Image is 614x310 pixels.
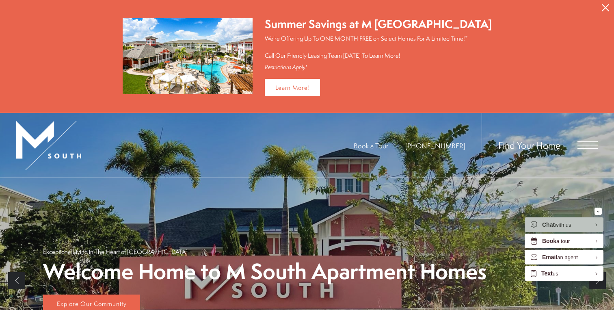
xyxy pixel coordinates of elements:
a: Find Your Home [498,139,560,152]
p: We're Offering Up To ONE MONTH FREE on Select Homes For A Limited Time!* Call Our Friendly Leasin... [265,34,492,60]
span: [PHONE_NUMBER] [405,141,465,150]
a: Previous [8,272,25,289]
a: Call Us at 813-570-8014 [405,141,465,150]
button: Open Menu [577,141,598,149]
p: Exceptional Living in The Heart of [GEOGRAPHIC_DATA] [43,247,188,256]
div: Restrictions Apply! [265,64,492,71]
a: Book a Tour [354,141,388,150]
span: Explore Our Community [57,299,127,308]
a: Learn More! [265,79,320,96]
img: MSouth [16,121,81,170]
p: Welcome Home to M South Apartment Homes [43,260,486,283]
img: Summer Savings at M South Apartments [123,18,253,94]
div: Summer Savings at M [GEOGRAPHIC_DATA] [265,16,492,32]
